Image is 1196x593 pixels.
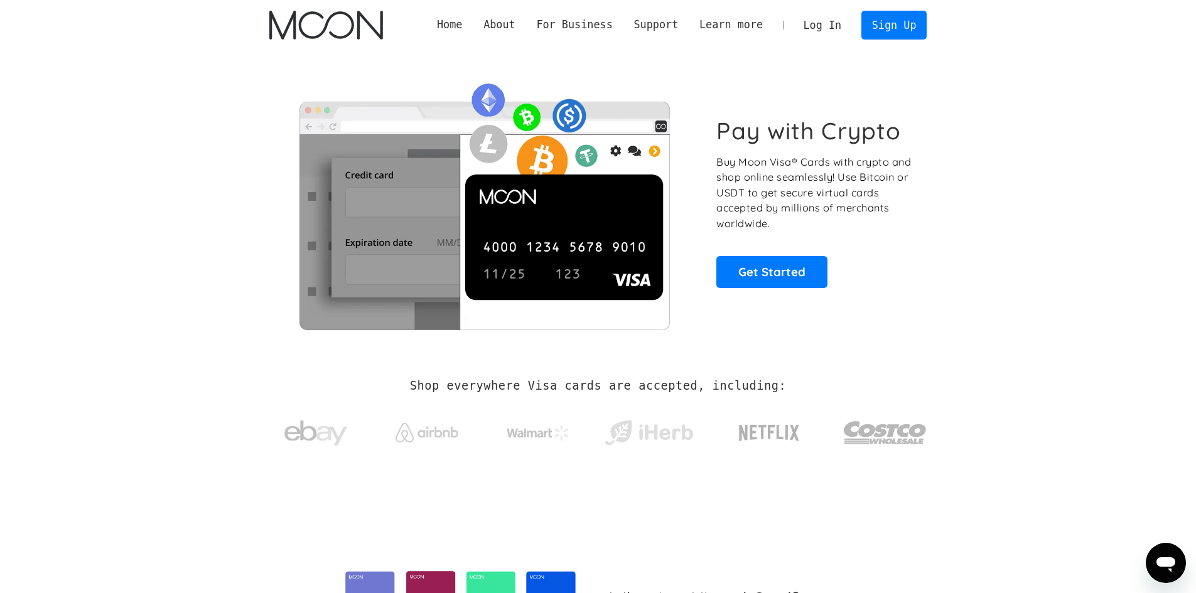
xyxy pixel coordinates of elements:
[269,11,383,40] img: Moon Logo
[793,11,852,39] a: Log In
[602,404,696,456] a: iHerb
[623,17,689,33] div: Support
[843,409,927,456] img: Costco
[473,17,525,33] div: About
[1146,543,1186,583] iframe: Button to launch messaging window
[269,11,383,40] a: home
[602,417,696,449] img: iHerb
[380,410,473,449] a: Airbnb
[716,154,913,232] p: Buy Moon Visa® Cards with crypto and shop online seamlessly! Use Bitcoin or USDT to get secure vi...
[526,17,623,33] div: For Business
[689,17,773,33] div: Learn more
[269,401,363,459] a: ebay
[269,75,699,329] img: Moon Cards let you spend your crypto anywhere Visa is accepted.
[536,17,612,33] div: For Business
[716,256,827,287] a: Get Started
[843,397,927,462] a: Costco
[410,379,786,393] h2: Shop everywhere Visa cards are accepted, including:
[861,11,927,39] a: Sign Up
[396,423,458,442] img: Airbnb
[716,117,901,145] h1: Pay with Crypto
[699,17,763,33] div: Learn more
[483,17,515,33] div: About
[284,414,347,453] img: ebay
[713,405,826,455] a: Netflix
[426,17,473,33] a: Home
[738,417,800,449] img: Netflix
[491,413,585,447] a: Walmart
[507,425,569,441] img: Walmart
[633,17,678,33] div: Support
